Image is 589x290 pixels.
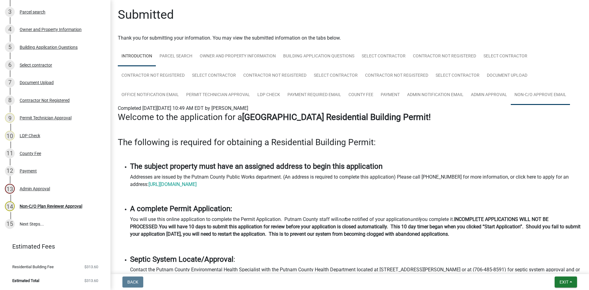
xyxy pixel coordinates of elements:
div: 14 [5,201,15,211]
span: $313.60 [84,279,98,283]
div: 12 [5,166,15,176]
a: Document Upload [483,66,531,86]
a: Contractor Not Registered [118,66,188,86]
h4: : [130,255,582,264]
span: Estimated Total [12,279,39,283]
span: Residential Building Fee [12,265,54,269]
a: Office Notification Email [118,85,183,105]
div: 7 [5,78,15,87]
a: Non-C/O Approve Email [511,85,570,105]
a: Contractor Not Registered [240,66,310,86]
div: Document Upload [20,80,54,85]
p: You will use this online application to complete the Permit Application. Putnam County staff will... [130,216,582,238]
div: 8 [5,95,15,105]
i: not [338,216,345,222]
div: 6 [5,60,15,70]
div: Permit Technician Approval [20,116,71,120]
a: Admin Approval [467,85,511,105]
span: Back [127,280,138,284]
a: Payment Required Email [284,85,345,105]
a: Select contractor [188,66,240,86]
div: Parcel search [20,10,45,14]
a: Select contractor [358,47,409,66]
div: 9 [5,113,15,123]
div: 4 [5,25,15,34]
div: 15 [5,219,15,229]
div: 3 [5,7,15,17]
p: Addresses are issued by the Putnam County Public Works department. (An address is required to com... [130,173,582,188]
span: Completed [DATE][DATE] 10:49 AM EDT by [PERSON_NAME] [118,105,248,111]
h1: Submitted [118,7,174,22]
a: [URL][DOMAIN_NAME] [148,181,197,187]
a: Contractor Not Registered [361,66,432,86]
a: LDP Check [254,85,284,105]
button: Back [122,276,143,288]
div: Admin Approval [20,187,50,191]
h3: Welcome to the application for a [118,112,582,122]
a: Building Application Questions [279,47,358,66]
div: 10 [5,131,15,141]
a: County Fee [345,85,377,105]
a: Permit Technician Approval [183,85,254,105]
div: County Fee [20,151,41,156]
span: $313.60 [84,265,98,269]
button: Exit [555,276,577,288]
a: Contractor Not Registered [409,47,480,66]
a: Select contractor [310,66,361,86]
i: until [410,216,420,222]
strong: Septic System Locate/Approval [130,255,233,264]
span: Exit [560,280,568,284]
a: Owner and Property Information [196,47,279,66]
strong: [GEOGRAPHIC_DATA] Residential Building Permit! [242,112,431,122]
div: Payment [20,169,37,173]
div: LDP Check [20,133,40,138]
a: Parcel search [156,47,196,66]
a: Select contractor [432,66,483,86]
strong: You will have 10 days to submit this application for review before your application is closed aut... [130,224,580,237]
strong: The subject property must have an assigned address to begin this application [130,162,383,171]
a: Admin Notification Email [403,85,467,105]
div: Contractor Not Registered [20,98,70,102]
a: Estimated Fees [5,240,101,253]
div: Building Application Questions [20,45,78,49]
div: Select contractor [20,63,52,67]
strong: A complete Permit Application: [130,204,232,213]
div: 5 [5,42,15,52]
strong: INCOMPLETE APPLICATIONS WILL NOT BE PROCESSED [130,216,549,230]
a: Introduction [118,47,156,66]
div: Owner and Property Information [20,27,82,32]
div: 13 [5,184,15,194]
h3: The following is required for obtaining a Residential Building Permit: [118,137,582,148]
div: 11 [5,149,15,158]
p: Contact the Putnam County Environmental Health Specialist with the Putnam County Health Departmen... [130,266,582,281]
a: Select contractor [480,47,531,66]
div: Thank you for submitting your information. You may view the submitted information on the tabs below. [118,34,582,42]
a: Payment [377,85,403,105]
div: Non-C/O Plan Reviewer Approval [20,204,82,208]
